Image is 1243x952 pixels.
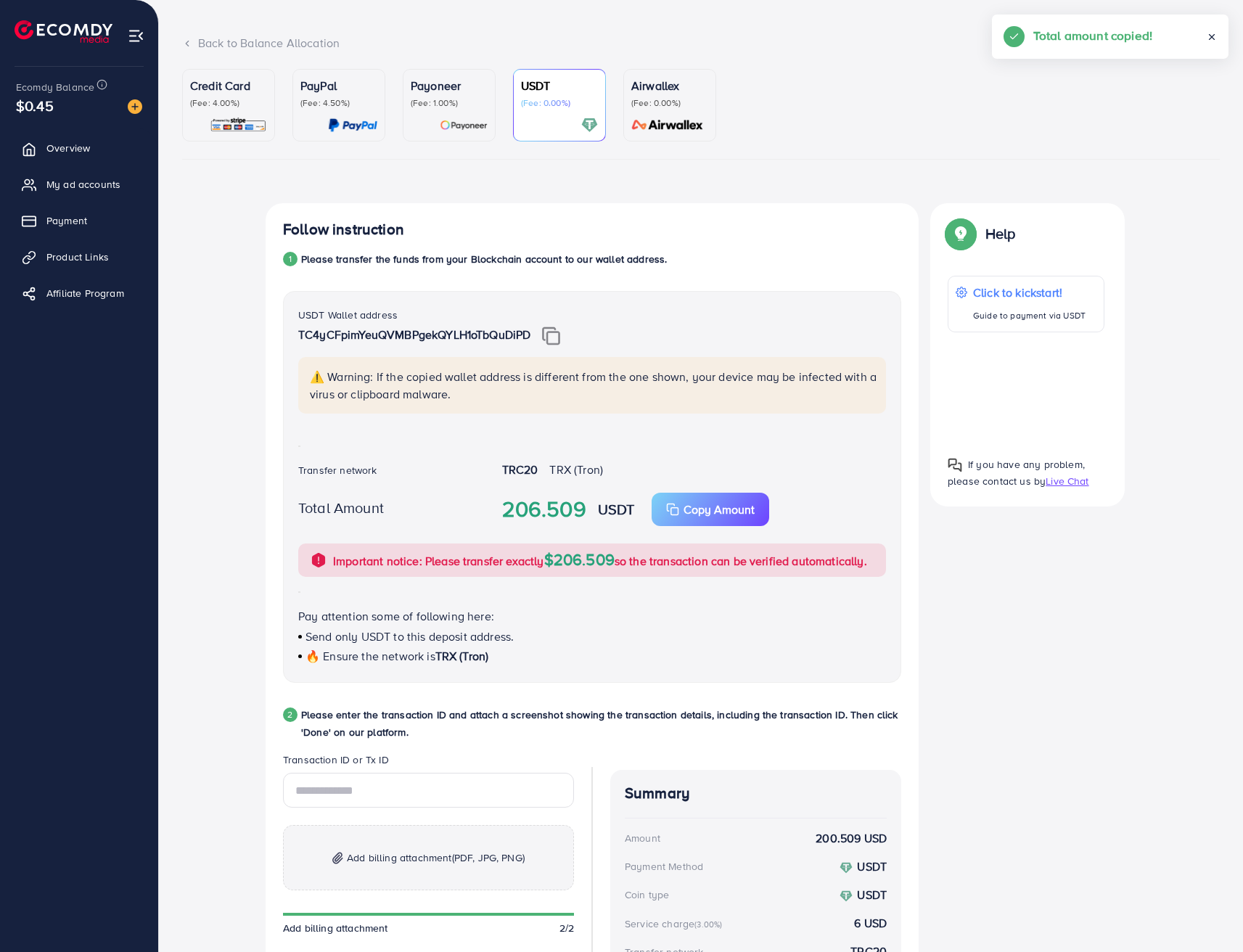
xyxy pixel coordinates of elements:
[310,368,877,403] p: ⚠️ Warning: If the copied wallet address is different from the one shown, your device may be infe...
[854,915,887,932] strong: 6 USD
[521,77,598,94] p: USDT
[283,707,298,722] div: 2
[411,77,488,94] p: Payoneer
[300,97,377,109] p: (Fee: 4.50%)
[333,551,867,570] p: Important notice: Please transfer exactly so the transaction can be verified automatically.
[598,498,635,520] strong: USDT
[625,859,703,874] div: Payment Method
[542,327,560,345] img: img
[11,206,147,235] a: Payment
[11,279,147,308] a: Affiliate Program
[627,117,708,134] img: card
[948,457,1085,488] span: If you have any problem, please contact us by
[625,916,726,931] div: Service charge
[332,852,343,864] img: img
[46,141,90,155] span: Overview
[502,493,586,525] strong: 206.509
[973,307,1086,324] p: Guide to payment via USDT
[11,134,147,163] a: Overview
[857,887,887,903] strong: USDT
[435,648,489,664] span: TRX (Tron)
[298,463,377,477] label: Transfer network
[182,35,1220,52] div: Back to Balance Allocation
[973,284,1086,301] p: Click to kickstart!
[840,890,853,903] img: coin
[625,831,660,845] div: Amount
[502,461,538,477] strong: TRC20
[452,850,525,865] span: (PDF, JPG, PNG)
[544,548,615,570] span: $206.509
[985,225,1016,242] p: Help
[581,117,598,134] img: card
[521,97,598,109] p: (Fee: 0.00%)
[948,221,974,247] img: Popup guide
[128,99,142,114] img: image
[283,752,574,773] legend: Transaction ID or Tx ID
[298,497,384,518] label: Total Amount
[559,921,574,935] span: 2/2
[300,77,377,94] p: PayPal
[46,213,87,228] span: Payment
[210,117,267,134] img: card
[411,97,488,109] p: (Fee: 1.00%)
[11,170,147,199] a: My ad accounts
[694,919,722,930] small: (3.00%)
[46,177,120,192] span: My ad accounts
[328,117,377,134] img: card
[840,861,853,874] img: coin
[298,326,886,345] p: TC4yCFpimYeuQVMBPgekQYLH1oTbQuDiPD
[190,77,267,94] p: Credit Card
[46,250,109,264] span: Product Links
[298,308,398,322] label: USDT Wallet address
[652,493,769,526] button: Copy Amount
[310,551,327,569] img: alert
[283,221,404,239] h4: Follow instruction
[948,458,962,472] img: Popup guide
[631,77,708,94] p: Airwallex
[128,28,144,44] img: menu
[440,117,488,134] img: card
[46,286,124,300] span: Affiliate Program
[625,784,887,803] h4: Summary
[298,607,886,625] p: Pay attention some of following here:
[301,250,667,268] p: Please transfer the funds from your Blockchain account to our wallet address.
[1181,887,1232,941] iframe: Chat
[16,95,54,116] span: $0.45
[684,501,755,518] p: Copy Amount
[283,921,388,935] span: Add billing attachment
[631,97,708,109] p: (Fee: 0.00%)
[1033,26,1152,45] h5: Total amount copied!
[298,628,886,645] p: Send only USDT to this deposit address.
[283,252,298,266] div: 1
[857,858,887,874] strong: USDT
[625,887,669,902] div: Coin type
[305,648,435,664] span: 🔥 Ensure the network is
[1046,474,1088,488] span: Live Chat
[816,830,887,847] strong: 200.509 USD
[15,20,112,43] img: logo
[347,849,525,866] span: Add billing attachment
[16,80,94,94] span: Ecomdy Balance
[190,97,267,109] p: (Fee: 4.00%)
[301,706,901,741] p: Please enter the transaction ID and attach a screenshot showing the transaction details, includin...
[11,242,147,271] a: Product Links
[549,461,603,477] span: TRX (Tron)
